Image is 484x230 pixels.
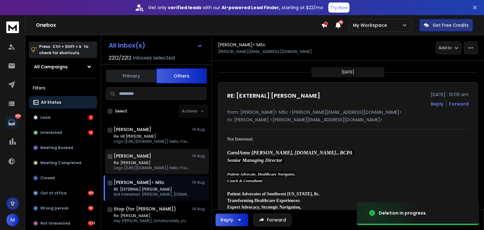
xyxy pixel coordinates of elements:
[148,4,323,11] p: Get only with our starting at $22/mo
[227,150,231,155] strong: C
[40,160,81,165] p: Meeting Completed
[168,4,201,11] strong: verified leads
[40,145,73,150] p: Meeting Booked
[88,115,93,120] div: 2
[114,187,189,192] p: RE: [EXTERNAL] [PERSON_NAME]
[88,130,93,135] div: 14
[342,70,354,75] p: [DATE]
[114,206,176,212] h1: Stop (for [PERSON_NAME])
[419,19,473,32] button: Get Free Credits
[114,192,189,197] p: Not Interested. [PERSON_NAME], [DOMAIN_NAME].,
[227,198,301,203] span: Transforming Healthcare Experiences:
[114,139,189,144] p: Logo [[URL][DOMAIN_NAME]] Hello, You just contacted me by
[109,42,145,49] h1: All Inbox(s)
[109,54,131,62] span: 2212 / 2212
[114,134,189,139] p: Re: HII [PERSON_NAME]
[6,214,19,226] button: M
[439,45,452,50] p: Add to
[40,191,66,196] p: Out of office
[449,101,469,107] div: Forward
[29,96,97,109] button: All Status
[192,180,206,185] p: 14 Aug
[227,109,469,115] p: from: [PERSON_NAME]< MSc <[PERSON_NAME][EMAIL_ADDRESS][DOMAIN_NAME]>
[29,60,97,73] button: All Campaigns
[114,126,151,133] h1: [PERSON_NAME]
[227,117,469,123] p: to: [PERSON_NAME] <[PERSON_NAME][EMAIL_ADDRESS][DOMAIN_NAME]>
[330,4,348,11] p: Try Now
[39,43,88,56] p: Press to check for shortcuts.
[40,130,62,135] p: Interested
[431,101,443,107] button: Reply
[40,175,55,181] p: Closed
[379,210,427,216] div: Deletion in progress.
[431,91,469,98] p: [DATE] : 10:09 am
[227,158,282,163] em: Senior Managing Director
[15,114,20,119] p: 2059
[227,172,295,176] em: Patient Advocate, Healthcare Navigator,
[34,64,68,70] h1: All Campaigns
[433,22,469,28] p: Get Free Credits
[216,214,248,226] button: Reply
[192,127,206,132] p: 14 Aug
[231,150,353,155] strong: arolAnne [PERSON_NAME], [DOMAIN_NAME]., BCPA
[192,206,206,211] p: 14 Aug
[29,126,97,139] button: Interested14
[29,83,97,92] h3: Filters
[114,165,189,170] p: Logo [[URL][DOMAIN_NAME]] Hello, You just contacted me by
[41,100,61,105] p: All Status
[156,68,207,83] button: Others
[114,179,164,186] h1: [PERSON_NAME]< MSc
[218,42,266,48] h1: [PERSON_NAME]< MSc
[29,157,97,169] button: Meeting Completed
[88,221,93,226] div: 1713
[133,54,175,62] h3: Inboxes selected
[6,21,19,33] img: logo
[88,191,93,196] div: 169
[29,172,97,184] button: Closed
[218,49,312,54] p: [PERSON_NAME][EMAIL_ADDRESS][DOMAIN_NAME]
[227,192,320,196] span: Patient Advocates of Southwest [US_STATE], llc.
[353,22,389,28] p: My Workspace
[328,3,349,13] button: Try Now
[222,4,280,11] strong: AI-powered Lead Finder,
[40,115,50,120] p: Lead
[221,217,233,223] div: Reply
[114,218,189,223] p: Hey [PERSON_NAME], Unfortunately, your recent email
[227,178,262,183] em: Coach & Consultant
[104,39,208,52] button: All Inbox(s)
[114,213,189,218] p: Re: [PERSON_NAME]
[5,116,18,129] a: 2059
[253,214,291,226] button: Forward
[52,43,82,50] span: Ctrl + Shift + k
[106,69,156,83] button: Primary
[36,21,321,29] h1: Onebox
[29,202,97,215] button: Wrong person161
[29,111,97,124] button: Lead2
[192,153,206,158] p: 14 Aug
[114,160,189,165] p: Re: [PERSON_NAME]
[88,206,93,211] div: 161
[339,20,343,25] span: 50
[227,205,301,210] span: Expert Advocacy, Strategic Navigation,
[227,91,320,100] h1: RE: [EXTERNAL] [PERSON_NAME]
[40,206,69,211] p: Wrong person
[115,109,127,114] label: Select
[29,141,97,154] button: Meeting Booked
[114,153,151,159] h1: [PERSON_NAME]
[29,187,97,199] button: Out of office169
[29,217,97,230] button: Not Interested1713
[227,136,411,142] div: Not Interested.
[40,221,70,226] p: Not Interested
